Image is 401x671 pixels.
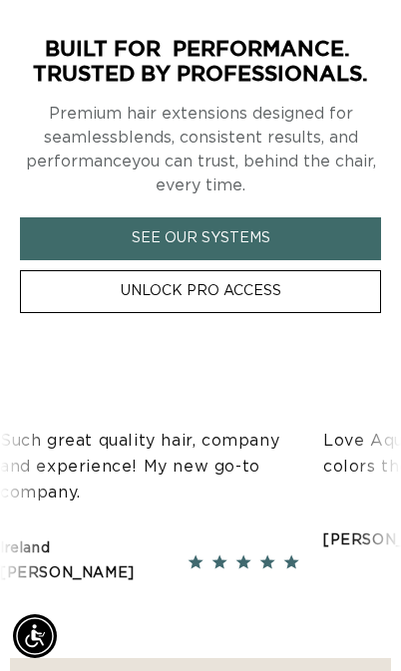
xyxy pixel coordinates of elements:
[20,102,381,197] p: Premium hair extensions designed for seamless blends, consistent results, and performance you can...
[13,614,57,658] div: Accessibility Menu
[20,217,381,260] a: See Our Systems
[301,575,401,671] iframe: Chat Widget
[20,270,381,313] a: Unlock Pro Access
[20,36,381,86] p: BUILT FOR PERFORMANCE. TRUSTED BY PROFESSIONALS.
